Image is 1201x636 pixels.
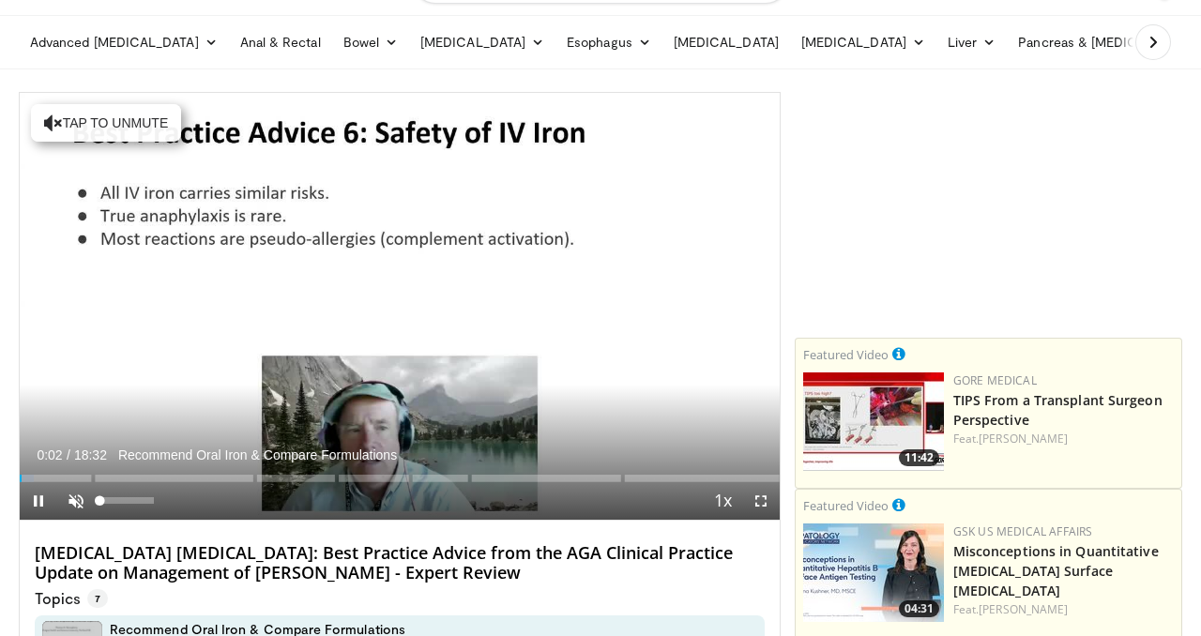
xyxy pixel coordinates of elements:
a: [MEDICAL_DATA] [662,23,790,61]
span: Recommend Oral Iron & Compare Formulations [118,447,397,463]
a: Anal & Rectal [229,23,332,61]
a: Misconceptions in Quantitative [MEDICAL_DATA] Surface [MEDICAL_DATA] [953,542,1159,599]
span: 7 [87,589,108,608]
span: 18:32 [74,447,107,462]
span: 0:02 [37,447,62,462]
p: Topics [35,589,108,608]
small: Featured Video [803,346,889,363]
a: 04:31 [803,523,944,622]
span: 11:42 [899,449,939,466]
a: Advanced [MEDICAL_DATA] [19,23,229,61]
iframe: Advertisement [847,92,1129,326]
a: Gore Medical [953,372,1037,388]
a: [MEDICAL_DATA] [409,23,555,61]
a: TIPS From a Transplant Surgeon Perspective [953,391,1163,429]
span: / [67,447,70,462]
a: Bowel [332,23,409,61]
a: [PERSON_NAME] [979,601,1068,617]
img: ea8305e5-ef6b-4575-a231-c141b8650e1f.jpg.150x105_q85_crop-smart_upscale.jpg [803,523,944,622]
small: Featured Video [803,497,889,514]
button: Pause [20,482,57,520]
a: GSK US Medical Affairs [953,523,1093,539]
div: Feat. [953,601,1174,618]
div: Volume Level [99,497,153,504]
span: 04:31 [899,600,939,617]
a: Esophagus [555,23,662,61]
a: [MEDICAL_DATA] [790,23,936,61]
h4: [MEDICAL_DATA] [MEDICAL_DATA]: Best Practice Advice from the AGA Clinical Practice Update on Mana... [35,543,765,583]
a: Liver [936,23,1007,61]
button: Fullscreen [742,482,780,520]
a: 11:42 [803,372,944,471]
video-js: Video Player [20,93,780,521]
button: Unmute [57,482,95,520]
div: Progress Bar [20,475,780,482]
a: [PERSON_NAME] [979,431,1068,447]
button: Tap to unmute [31,104,181,142]
div: Feat. [953,431,1174,447]
button: Playback Rate [705,482,742,520]
img: 4003d3dc-4d84-4588-a4af-bb6b84f49ae6.150x105_q85_crop-smart_upscale.jpg [803,372,944,471]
